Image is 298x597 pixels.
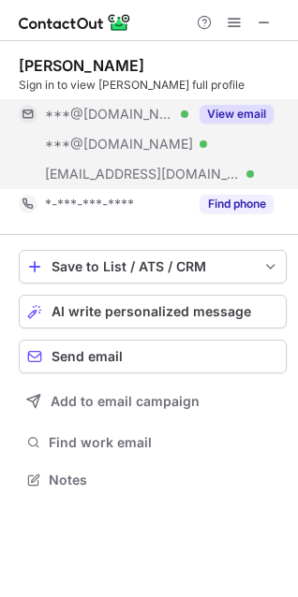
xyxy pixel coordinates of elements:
span: Send email [52,349,123,364]
button: Send email [19,340,287,373]
button: Find work email [19,430,287,456]
button: save-profile-one-click [19,250,287,284]
span: Notes [49,472,279,488]
span: ***@[DOMAIN_NAME] [45,106,174,123]
img: ContactOut v5.3.10 [19,11,131,34]
span: Add to email campaign [51,394,200,409]
span: ***@[DOMAIN_NAME] [45,136,193,153]
button: Reveal Button [200,105,274,124]
button: Reveal Button [200,195,274,213]
div: Save to List / ATS / CRM [52,259,254,274]
button: Add to email campaign [19,385,287,418]
span: AI write personalized message [52,304,251,319]
span: [EMAIL_ADDRESS][DOMAIN_NAME] [45,166,240,182]
div: [PERSON_NAME] [19,56,144,75]
button: Notes [19,467,287,493]
button: AI write personalized message [19,295,287,328]
span: Find work email [49,434,279,451]
div: Sign in to view [PERSON_NAME] full profile [19,77,287,94]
